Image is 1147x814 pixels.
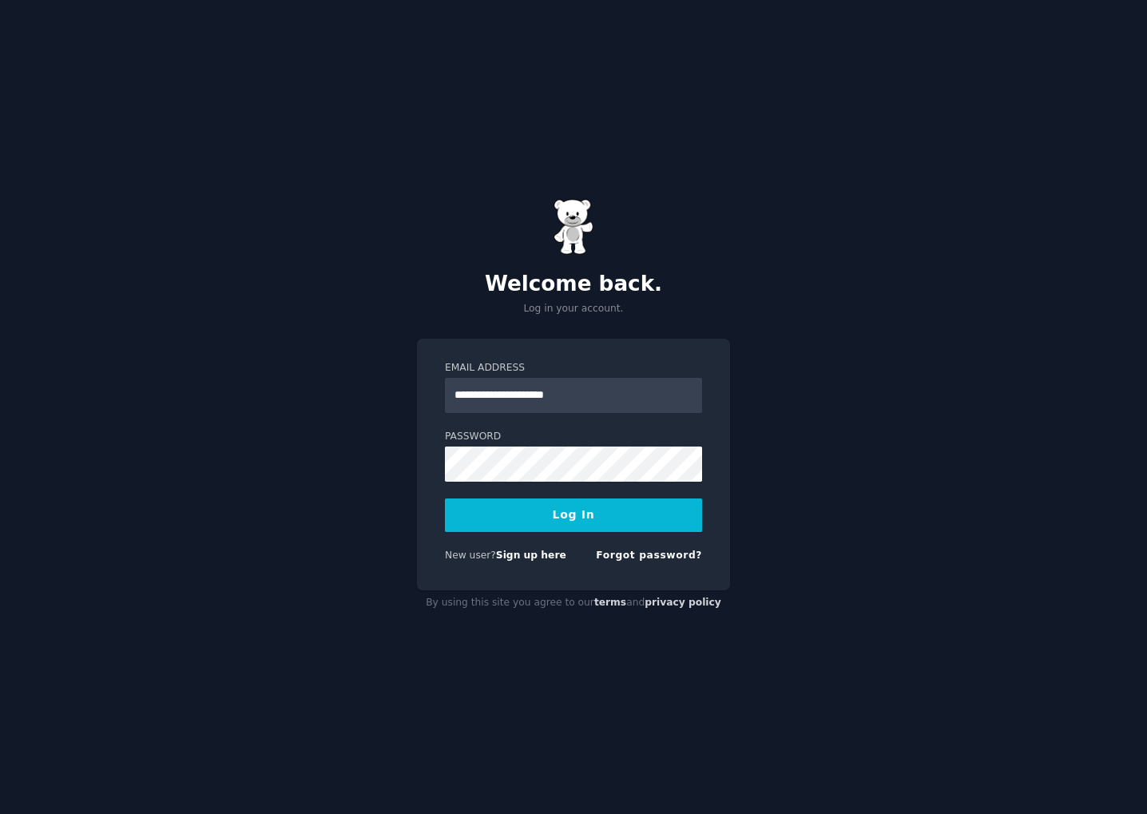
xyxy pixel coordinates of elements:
[417,272,730,297] h2: Welcome back.
[417,302,730,316] p: Log in your account.
[594,597,626,608] a: terms
[445,430,702,444] label: Password
[596,550,702,561] a: Forgot password?
[496,550,566,561] a: Sign up here
[445,498,702,532] button: Log In
[645,597,721,608] a: privacy policy
[445,361,702,375] label: Email Address
[554,199,593,255] img: Gummy Bear
[417,590,730,616] div: By using this site you agree to our and
[445,550,496,561] span: New user?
